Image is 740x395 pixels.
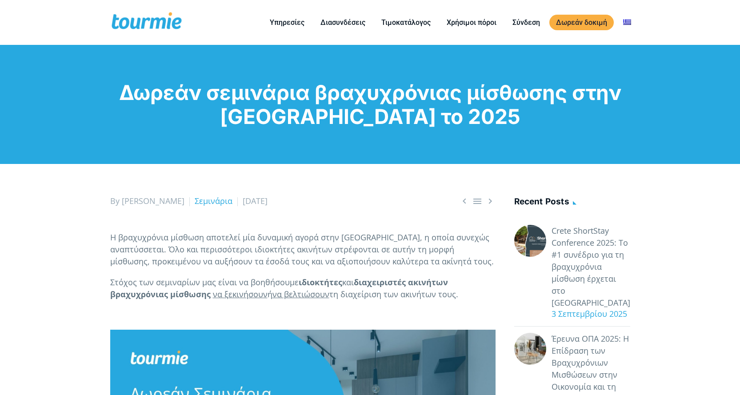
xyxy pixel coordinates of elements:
[110,276,496,300] p: Στόχος των σεμιναρίων μας είναι να βοηθήσουμε και ή τη διαχείριση των ακινήτων τους.
[485,196,496,207] a: 
[314,17,372,28] a: Διασυνδέσεις
[213,289,268,299] span: να ξεκινήσουν
[110,80,630,128] h1: Δωρεάν σεμινάρια βραχυχρόνιας μίσθωσης στην [GEOGRAPHIC_DATA] το 2025
[459,196,470,207] a: 
[110,196,184,206] span: By [PERSON_NAME]
[243,196,268,206] span: [DATE]
[110,277,448,299] strong: διαχειριστές ακινήτων βραχυχρόνιας μίσθωσης
[263,17,311,28] a: Υπηρεσίες
[546,308,630,320] div: 3 Σεπτεμβρίου 2025
[549,15,614,30] a: Δωρεάν δοκιμή
[195,196,232,206] a: Σεμινάρια
[375,17,437,28] a: Τιμοκατάλογος
[485,196,496,207] span: Next post
[272,289,329,299] span: να βελτιώσουν
[552,225,630,309] a: Crete ShortStay Conference 2025: Το #1 συνέδριο για τη βραχυχρόνια μίσθωση έρχεται στο [GEOGRAPHI...
[299,277,342,287] strong: ιδιοκτήτες
[459,196,470,207] span: Previous post
[472,196,483,207] a: 
[110,231,496,267] p: Η βραχυχρόνια μίσθωση αποτελεί μία δυναμική αγορά στην [GEOGRAPHIC_DATA], η οποία συνεχώς αναπτύσ...
[440,17,503,28] a: Χρήσιμοι πόροι
[506,17,547,28] a: Σύνδεση
[514,195,630,210] h4: Recent posts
